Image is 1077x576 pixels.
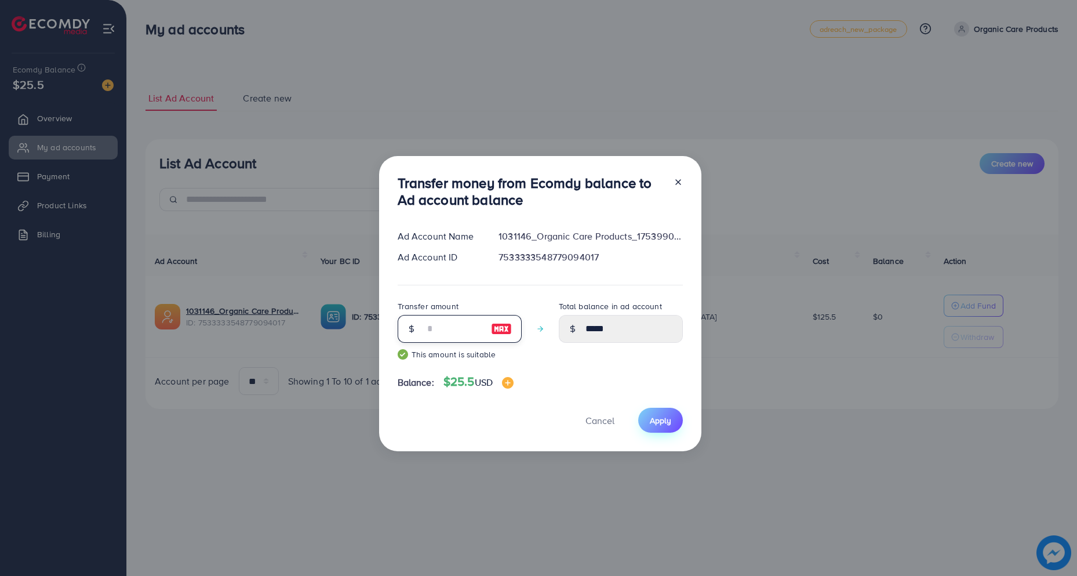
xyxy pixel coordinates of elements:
[491,322,512,336] img: image
[489,230,692,243] div: 1031146_Organic Care Products_1753990938207
[475,376,493,389] span: USD
[489,251,692,264] div: 7533333548779094017
[398,349,408,360] img: guide
[443,375,514,389] h4: $25.5
[398,376,434,389] span: Balance:
[571,408,629,433] button: Cancel
[398,300,459,312] label: Transfer amount
[502,377,514,389] img: image
[398,175,664,208] h3: Transfer money from Ecomdy balance to Ad account balance
[388,251,490,264] div: Ad Account ID
[388,230,490,243] div: Ad Account Name
[650,415,671,426] span: Apply
[398,349,522,360] small: This amount is suitable
[559,300,662,312] label: Total balance in ad account
[638,408,683,433] button: Apply
[585,414,614,427] span: Cancel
